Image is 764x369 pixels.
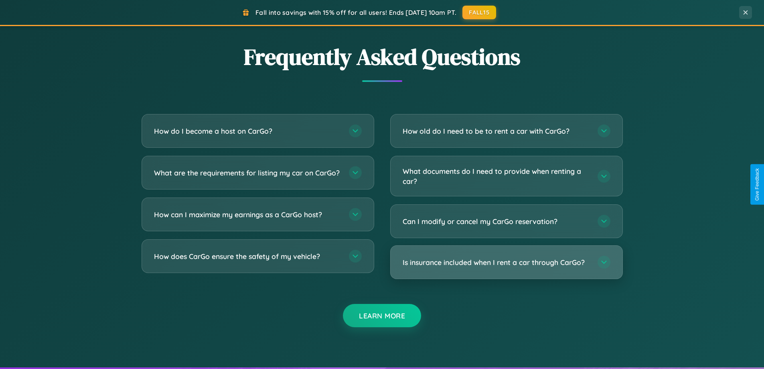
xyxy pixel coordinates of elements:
h3: What are the requirements for listing my car on CarGo? [154,168,341,178]
h3: Is insurance included when I rent a car through CarGo? [403,257,590,267]
h2: Frequently Asked Questions [142,41,623,72]
div: Give Feedback [754,168,760,201]
button: Learn More [343,304,421,327]
button: FALL15 [462,6,496,19]
h3: How can I maximize my earnings as a CarGo host? [154,210,341,220]
h3: How do I become a host on CarGo? [154,126,341,136]
h3: How does CarGo ensure the safety of my vehicle? [154,251,341,261]
span: Fall into savings with 15% off for all users! Ends [DATE] 10am PT. [255,8,456,16]
h3: Can I modify or cancel my CarGo reservation? [403,216,590,226]
h3: What documents do I need to provide when renting a car? [403,166,590,186]
h3: How old do I need to be to rent a car with CarGo? [403,126,590,136]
